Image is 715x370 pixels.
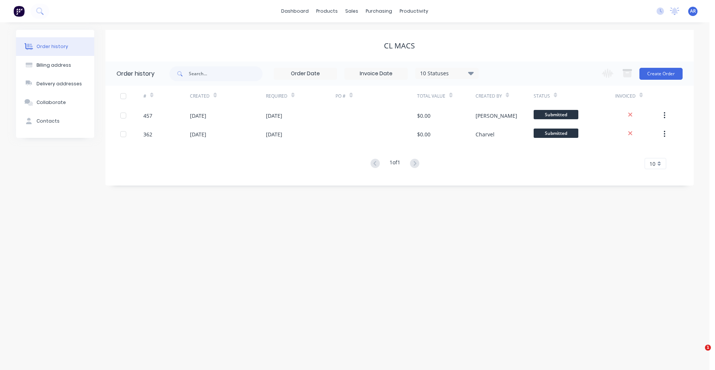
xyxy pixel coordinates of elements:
span: Submitted [534,110,578,119]
div: [DATE] [190,130,206,138]
div: Total Value [417,86,475,106]
button: Delivery addresses [16,75,94,93]
div: Created By [476,93,502,99]
div: 10 Statuses [416,69,478,78]
div: Charvel [476,130,495,138]
input: Order Date [274,68,337,79]
span: 10 [649,160,655,168]
div: Status [534,86,615,106]
div: 1 of 1 [390,158,400,169]
iframe: Intercom live chat [690,345,708,363]
img: Factory [13,6,25,17]
div: PO # [336,93,346,99]
div: [DATE] [190,112,206,120]
div: Contacts [36,118,60,124]
div: [DATE] [266,130,282,138]
div: Created By [476,86,534,106]
div: Invoiced [615,93,636,99]
div: PO # [336,86,417,106]
a: dashboard [277,6,312,17]
div: Billing address [36,62,71,69]
div: productivity [396,6,432,17]
div: CL Macs [384,41,415,50]
div: # [143,86,190,106]
div: 362 [143,130,152,138]
div: products [312,6,341,17]
input: Search... [189,66,263,81]
div: Order history [36,43,68,50]
div: [PERSON_NAME] [476,112,517,120]
div: $0.00 [417,130,430,138]
div: Required [266,93,287,99]
div: # [143,93,146,99]
button: Order history [16,37,94,56]
div: Required [266,86,336,106]
div: Order history [117,69,155,78]
div: $0.00 [417,112,430,120]
div: sales [341,6,362,17]
input: Invoice Date [345,68,407,79]
div: Created [190,86,266,106]
div: Created [190,93,210,99]
button: Contacts [16,112,94,130]
span: AR [690,8,696,15]
div: Status [534,93,550,99]
button: Collaborate [16,93,94,112]
div: Collaborate [36,99,66,106]
span: Submitted [534,129,578,138]
div: 457 [143,112,152,120]
span: 1 [705,345,711,351]
button: Billing address [16,56,94,75]
div: Delivery addresses [36,80,82,87]
div: [DATE] [266,112,282,120]
div: Total Value [417,93,445,99]
div: purchasing [362,6,396,17]
button: Create Order [639,68,683,80]
div: Invoiced [615,86,662,106]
